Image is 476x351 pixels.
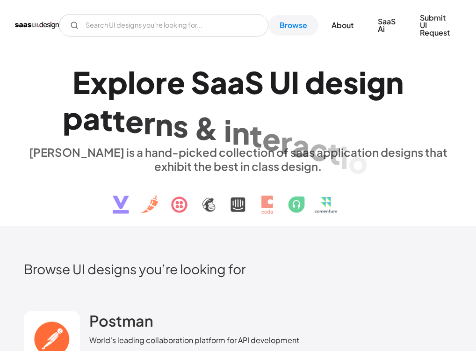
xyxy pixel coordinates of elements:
div: p [108,64,128,100]
div: e [262,121,281,157]
a: Postman [89,311,153,335]
div: a [292,127,310,163]
div: t [250,118,262,154]
div: g [367,64,386,100]
div: l [128,64,136,100]
h2: Browse UI designs you’re looking for [24,261,452,277]
h1: Explore SaaS UI design patterns & interactions. [23,64,453,136]
div: e [167,64,185,100]
div: a [227,64,245,100]
div: i [224,112,232,148]
div: o [348,144,368,180]
div: E [72,64,90,100]
div: e [125,103,144,139]
div: r [281,124,292,160]
div: S [191,64,210,100]
a: SaaS Ai [367,11,407,39]
a: About [320,15,365,36]
div: o [136,64,155,100]
div: i [359,64,367,100]
div: n [155,106,173,142]
form: Email Form [59,14,268,37]
div: a [83,101,100,137]
div: a [210,64,227,100]
a: Submit UI Request [409,7,461,43]
div: r [144,105,155,141]
div: t [100,101,113,137]
div: s [173,108,188,144]
div: s [343,64,359,100]
div: i [340,139,348,175]
div: [PERSON_NAME] is a hand-picked collection of saas application designs that exhibit the best in cl... [23,145,453,173]
div: d [305,64,325,100]
div: x [90,64,108,100]
div: S [245,64,264,100]
a: Browse [268,15,318,36]
div: & [194,110,218,146]
div: n [386,64,404,100]
div: c [310,131,328,167]
div: n [232,115,250,151]
img: text, icon, saas logo [96,173,380,222]
input: Search UI designs you're looking for... [59,14,268,37]
div: U [269,64,291,100]
a: home [15,18,59,33]
div: p [63,100,83,136]
div: I [291,64,299,100]
div: t [328,135,340,171]
div: e [325,64,343,100]
div: r [155,64,167,100]
h2: Postman [89,311,153,330]
div: t [113,102,125,138]
div: World's leading collaboration platform for API development [89,335,299,346]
